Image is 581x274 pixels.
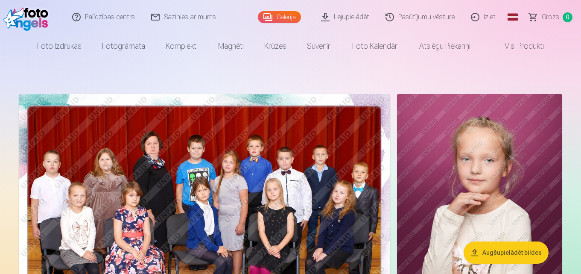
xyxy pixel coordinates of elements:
a: Foto kalendāri [342,34,409,58]
a: Krūzes [254,34,297,58]
a: Visi produkti [481,34,554,58]
a: Galerija [258,11,301,23]
a: Atslēgu piekariņi [409,34,481,58]
a: Suvenīri [297,34,342,58]
img: /fa1 [3,3,53,31]
a: Foto izdrukas [27,34,92,58]
a: Komplekti [155,34,208,58]
span: Grozs [542,12,559,22]
span: 0 [563,12,572,22]
a: Fotogrāmata [92,34,155,58]
button: Augšupielādēt bildes [464,242,549,264]
a: Magnēti [208,34,254,58]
